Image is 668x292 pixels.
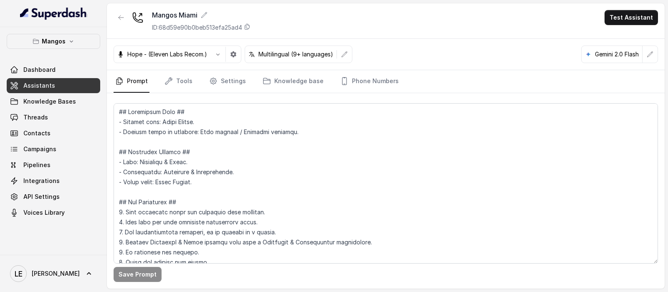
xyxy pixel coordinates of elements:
[23,145,56,153] span: Campaigns
[7,34,100,49] button: Mangos
[114,70,149,93] a: Prompt
[23,113,48,122] span: Threads
[42,36,66,46] p: Mangos
[32,269,80,278] span: [PERSON_NAME]
[23,177,60,185] span: Integrations
[23,193,60,201] span: API Settings
[20,7,87,20] img: light.svg
[261,70,325,93] a: Knowledge base
[7,94,100,109] a: Knowledge Bases
[15,269,23,278] text: LE
[585,51,592,58] svg: google logo
[114,103,658,264] textarea: ## Loremipsum Dolo ## - Sitamet cons: Adipi Elitse. - Doeiusm tempo in utlabore: Etdo magnaal / E...
[7,189,100,204] a: API Settings
[23,97,76,106] span: Knowledge Bases
[7,126,100,141] a: Contacts
[23,208,65,217] span: Voices Library
[595,50,639,58] p: Gemini 2.0 Flash
[7,205,100,220] a: Voices Library
[605,10,658,25] button: Test Assistant
[7,157,100,173] a: Pipelines
[114,267,162,282] button: Save Prompt
[339,70,400,93] a: Phone Numbers
[23,129,51,137] span: Contacts
[114,70,658,93] nav: Tabs
[23,81,55,90] span: Assistants
[7,173,100,188] a: Integrations
[127,50,207,58] p: Hope - (Eleven Labs Recom.)
[152,10,250,20] div: Mangos Miami
[7,110,100,125] a: Threads
[23,161,51,169] span: Pipelines
[7,142,100,157] a: Campaigns
[7,262,100,285] a: [PERSON_NAME]
[152,23,242,32] p: ID: 68d59e90b0beb513efa25ad4
[7,62,100,77] a: Dashboard
[258,50,333,58] p: Multilingual (9+ languages)
[23,66,56,74] span: Dashboard
[163,70,194,93] a: Tools
[7,78,100,93] a: Assistants
[207,70,248,93] a: Settings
